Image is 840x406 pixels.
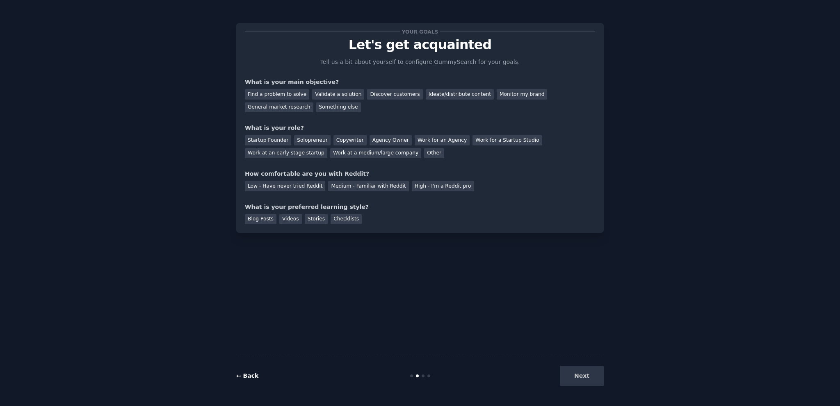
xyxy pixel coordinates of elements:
div: Ideate/distribute content [426,89,494,100]
div: Other [424,148,444,159]
div: What is your main objective? [245,78,595,86]
div: Startup Founder [245,135,291,145]
p: Tell us a bit about yourself to configure GummySearch for your goals. [317,58,523,66]
div: Work at an early stage startup [245,148,327,159]
div: How comfortable are you with Reddit? [245,170,595,178]
div: Work for a Startup Studio [472,135,542,145]
div: Agency Owner [370,135,412,145]
div: General market research [245,102,313,113]
div: Low - Have never tried Reddit [245,181,325,191]
div: Stories [305,214,328,225]
div: What is your role? [245,124,595,132]
div: Work at a medium/large company [330,148,421,159]
div: Validate a solution [312,89,364,100]
div: Find a problem to solve [245,89,309,100]
div: Copywriter [333,135,367,145]
div: Discover customers [367,89,422,100]
div: Work for an Agency [415,135,470,145]
div: Checklists [331,214,362,225]
span: Your goals [400,27,440,36]
div: Monitor my brand [497,89,547,100]
p: Let's get acquainted [245,38,595,52]
div: High - I'm a Reddit pro [412,181,474,191]
div: What is your preferred learning style? [245,203,595,211]
div: Medium - Familiar with Reddit [328,181,409,191]
a: ← Back [236,372,258,379]
div: Blog Posts [245,214,276,225]
div: Solopreneur [294,135,330,145]
div: Something else [316,102,361,113]
div: Videos [279,214,302,225]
